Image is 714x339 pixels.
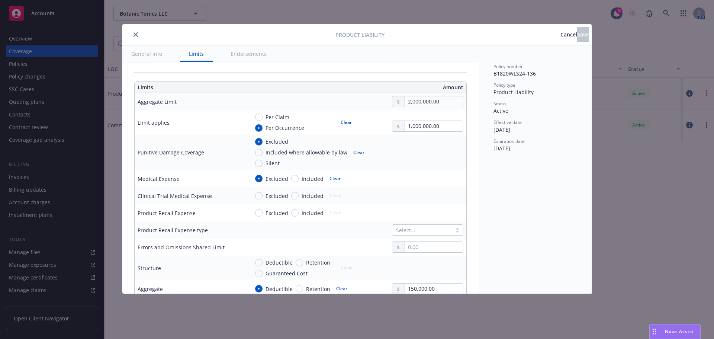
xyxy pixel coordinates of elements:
[650,324,659,339] div: Drag to move
[138,285,163,293] div: Aggregate
[291,209,299,217] input: Included
[335,31,385,39] span: Product Liability
[493,89,534,96] span: Product Liability
[493,82,515,88] span: Policy type
[255,175,263,182] input: Excluded
[306,259,330,266] span: Retention
[138,243,225,251] div: Errors and Omissions Shared Limit
[122,45,171,62] button: General info
[266,159,280,167] span: Silent
[493,100,506,107] span: Status
[266,113,289,121] span: Per Claim
[255,138,263,145] input: Excluded
[577,27,589,42] button: Save
[332,284,352,294] button: Clear
[493,138,525,144] span: Expiration date
[255,160,263,167] input: Silent
[493,119,522,125] span: Effective date
[560,27,577,42] button: Cancel
[405,96,463,107] input: 0.00
[493,107,508,114] span: Active
[304,82,466,93] th: Amount
[138,175,180,183] div: Medical Expense
[266,138,288,145] span: Excluded
[255,285,263,292] input: Deductible
[665,328,694,335] span: Nova Assist
[255,209,263,217] input: Excluded
[180,45,213,62] button: Limits
[138,192,212,200] div: Clinical Trial Medical Expense
[255,124,263,132] input: Per Occurrence
[266,285,293,293] span: Deductible
[405,242,463,252] input: 0.00
[325,173,345,184] button: Clear
[131,30,140,39] button: close
[493,70,536,77] span: B1820WLS24-136
[135,82,267,93] th: Limits
[255,192,263,199] input: Excluded
[255,113,263,121] input: Per Claim
[138,209,196,217] div: Product Recall Expense
[266,148,347,156] span: Included where allowable by law
[291,175,299,182] input: Included
[577,31,589,38] span: Save
[493,63,523,70] span: Policy number
[138,226,208,234] div: Product Recall Expense type
[266,175,288,183] span: Excluded
[255,259,263,266] input: Deductible
[405,121,463,131] input: 0.00
[560,31,577,38] span: Cancel
[405,284,463,294] input: 0.00
[138,119,170,127] div: Limit applies
[302,192,324,200] span: Included
[336,117,356,128] button: Clear
[349,147,369,158] button: Clear
[291,192,299,199] input: Included
[266,124,304,132] span: Per Occurrence
[138,264,161,272] div: Structure
[266,269,308,277] span: Guaranteed Cost
[222,45,276,62] button: Endorsements
[255,149,263,156] input: Included where allowable by law
[296,285,303,292] input: Retention
[493,126,510,133] span: [DATE]
[266,192,288,200] span: Excluded
[649,324,701,339] button: Nova Assist
[138,98,177,106] div: Aggregate Limit
[266,259,293,266] span: Deductible
[266,209,288,217] span: Excluded
[302,175,324,183] span: Included
[255,270,263,277] input: Guaranteed Cost
[306,285,330,293] span: Retention
[493,145,510,152] span: [DATE]
[296,259,303,266] input: Retention
[138,148,204,156] div: Punitive Damage Coverage
[302,209,324,217] span: Included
